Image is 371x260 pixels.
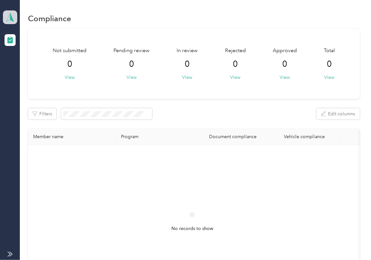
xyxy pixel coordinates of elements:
span: 0 [327,59,332,69]
div: Vehicle compliance [274,134,335,139]
span: 0 [282,59,287,69]
span: 0 [129,59,134,69]
span: Rejected [225,47,246,55]
button: View [65,74,75,81]
div: Document compliance [202,134,263,139]
button: View [182,74,192,81]
h1: Compliance [28,15,71,22]
th: Member name [28,129,116,145]
span: Total [324,47,335,55]
span: In review [177,47,198,55]
span: No records to show [171,225,213,232]
span: Not submitted [53,47,87,55]
th: Program [116,129,197,145]
button: Filters [28,108,57,120]
button: Edit columns [316,108,360,120]
button: View [127,74,137,81]
button: View [280,74,290,81]
button: View [324,74,334,81]
span: 0 [67,59,72,69]
span: Approved [273,47,297,55]
span: Pending review [114,47,150,55]
button: View [230,74,240,81]
span: 0 [233,59,238,69]
span: 0 [185,59,190,69]
iframe: Everlance-gr Chat Button Frame [335,224,371,260]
